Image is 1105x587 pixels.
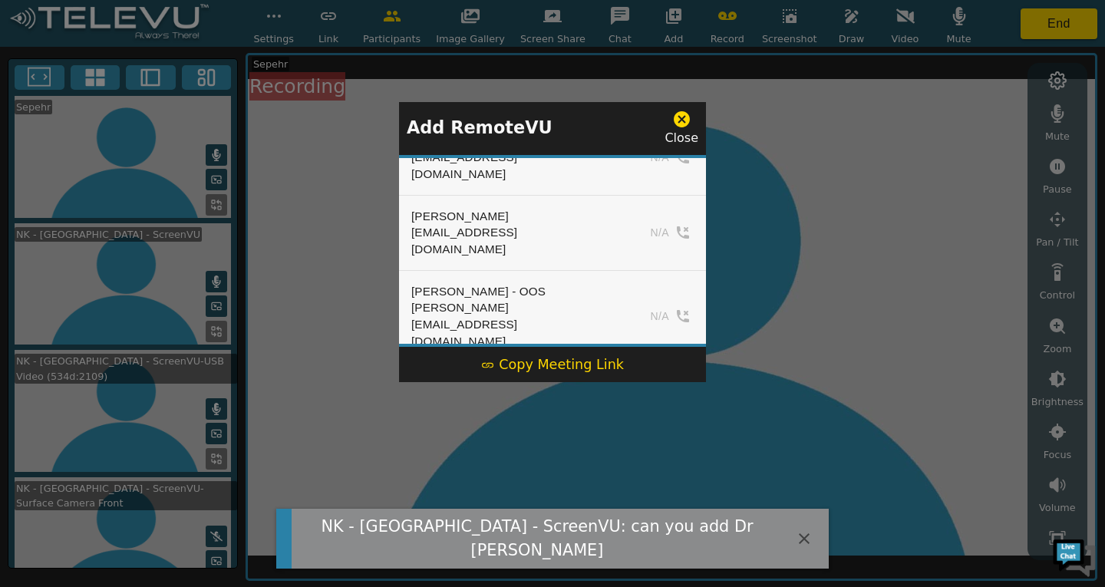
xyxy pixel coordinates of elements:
[411,208,606,225] div: [PERSON_NAME]
[252,8,289,45] div: Minimize live chat window
[481,355,624,374] div: Copy Meeting Link
[26,71,64,110] img: d_736959983_company_1615157101543_736959983
[80,81,258,101] div: Chat with us now
[411,283,606,300] div: [PERSON_NAME] - OOS
[89,193,212,348] span: We're online!
[1051,533,1097,579] img: Chat Widget
[411,149,606,182] div: [EMAIL_ADDRESS][DOMAIN_NAME]
[411,299,606,349] div: [PERSON_NAME][EMAIL_ADDRESS][DOMAIN_NAME]
[301,515,773,562] div: NK - [GEOGRAPHIC_DATA] - ScreenVU: can you add Dr [PERSON_NAME]
[407,115,552,141] p: Add RemoteVU
[665,110,698,147] div: Close
[8,419,292,473] textarea: Type your message and hit 'Enter'
[411,224,606,257] div: [EMAIL_ADDRESS][DOMAIN_NAME]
